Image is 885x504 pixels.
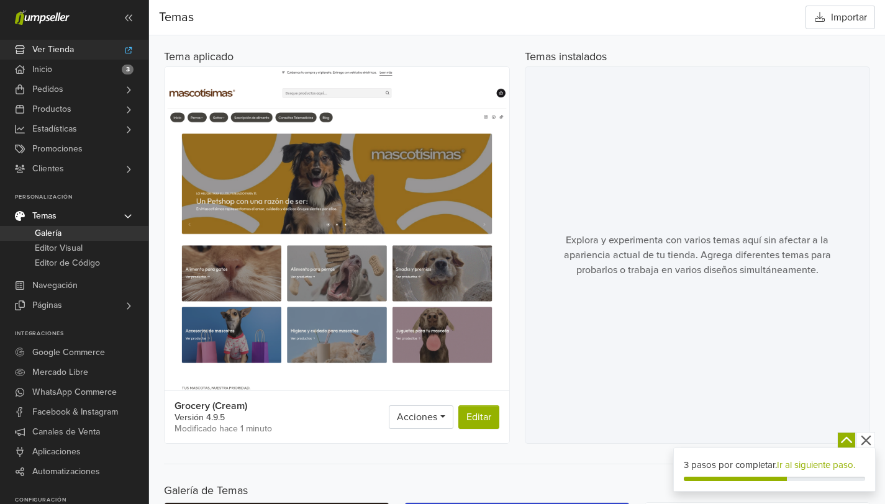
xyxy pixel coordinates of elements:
[175,425,272,433] span: 2025-08-28 20:00
[32,343,105,362] span: Google Commerce
[122,65,134,74] span: 3
[175,413,225,422] a: Versión 4.9.5
[397,411,437,423] span: Acciones
[32,295,62,315] span: Páginas
[32,40,74,60] span: Ver Tienda
[777,459,855,470] a: Ir al siguiente paso.
[458,405,499,429] a: Editar
[35,226,61,241] span: Galería
[32,139,83,159] span: Promociones
[164,50,510,64] h5: Tema aplicado
[32,422,100,442] span: Canales de Venta
[32,442,81,462] span: Aplicaciones
[15,194,148,201] p: Personalización
[32,362,88,382] span: Mercado Libre
[32,206,57,226] span: Temas
[35,241,83,256] span: Editor Visual
[389,405,453,429] a: Acciones
[684,458,865,472] div: 3 pasos por completar.
[32,402,118,422] span: Facebook & Instagram
[32,79,63,99] span: Pedidos
[159,10,194,25] span: Temas
[32,462,100,482] span: Automatizaciones
[525,50,607,64] h5: Temas instalados
[15,497,148,504] p: Configuración
[32,276,78,295] span: Navegación
[806,6,875,29] button: Importar
[32,99,71,119] span: Productos
[175,401,272,411] span: Grocery (Cream)
[32,119,77,139] span: Estadísticas
[32,159,64,179] span: Clientes
[15,330,148,338] p: Integraciones
[32,382,117,402] span: WhatsApp Commerce
[32,60,52,79] span: Inicio
[164,484,870,498] h5: Galería de Temas
[525,66,871,444] div: Explora y experimenta con varios temas aquí sin afectar a la apariencia actual de tu tienda. Agre...
[35,256,100,271] span: Editor de Código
